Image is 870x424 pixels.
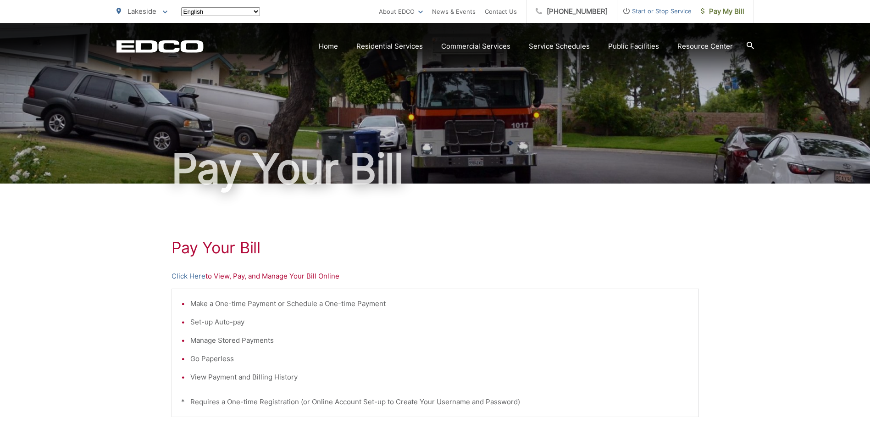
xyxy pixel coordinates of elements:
[319,41,338,52] a: Home
[608,41,659,52] a: Public Facilities
[190,353,689,364] li: Go Paperless
[172,271,699,282] p: to View, Pay, and Manage Your Bill Online
[172,271,205,282] a: Click Here
[116,146,754,192] h1: Pay Your Bill
[127,7,156,16] span: Lakeside
[190,335,689,346] li: Manage Stored Payments
[677,41,733,52] a: Resource Center
[441,41,510,52] a: Commercial Services
[485,6,517,17] a: Contact Us
[116,40,204,53] a: EDCD logo. Return to the homepage.
[529,41,590,52] a: Service Schedules
[432,6,476,17] a: News & Events
[181,396,689,407] p: * Requires a One-time Registration (or Online Account Set-up to Create Your Username and Password)
[701,6,744,17] span: Pay My Bill
[190,372,689,383] li: View Payment and Billing History
[379,6,423,17] a: About EDCO
[181,7,260,16] select: Select a language
[190,298,689,309] li: Make a One-time Payment or Schedule a One-time Payment
[190,317,689,328] li: Set-up Auto-pay
[356,41,423,52] a: Residential Services
[172,239,699,257] h1: Pay Your Bill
